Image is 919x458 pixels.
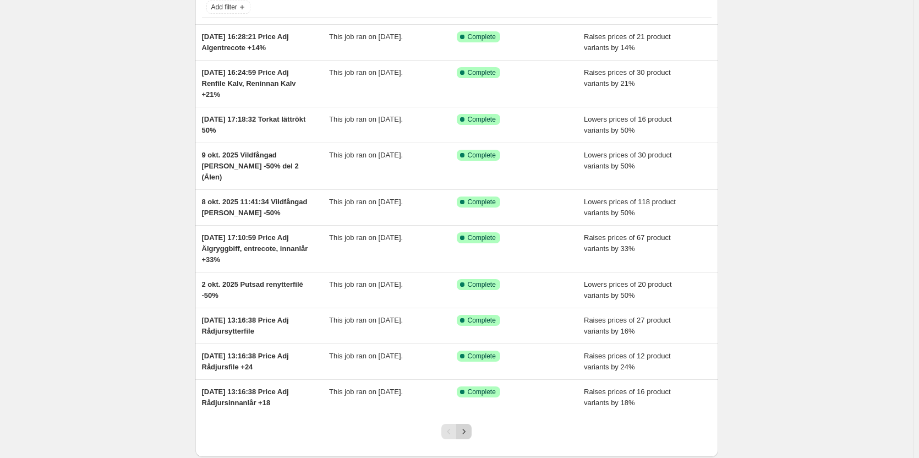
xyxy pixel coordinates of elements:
[468,32,496,41] span: Complete
[584,198,676,217] span: Lowers prices of 118 product variants by 50%
[468,115,496,124] span: Complete
[329,388,403,396] span: This job ran on [DATE].
[202,280,303,299] span: 2 okt. 2025 Putsad renytterfilé -50%
[468,198,496,206] span: Complete
[202,316,289,335] span: [DATE] 13:16:38 Price Adj Rådjursytterfile
[584,316,671,335] span: Raises prices of 27 product variants by 16%
[202,388,289,407] span: [DATE] 13:16:38 Price Adj Rådjursinnanlår +18
[329,115,403,123] span: This job ran on [DATE].
[329,151,403,159] span: This job ran on [DATE].
[468,151,496,160] span: Complete
[329,32,403,41] span: This job ran on [DATE].
[202,68,296,99] span: [DATE] 16:24:59 Price Adj Renfile Kalv, Reninnan Kalv +21%
[202,198,308,217] span: 8 okt. 2025 11:41:34 Vildfångad [PERSON_NAME] -50%
[329,316,403,324] span: This job ran on [DATE].
[329,280,403,288] span: This job ran on [DATE].
[441,424,472,439] nav: Pagination
[584,115,672,134] span: Lowers prices of 16 product variants by 50%
[329,352,403,360] span: This job ran on [DATE].
[584,32,671,52] span: Raises prices of 21 product variants by 14%
[456,424,472,439] button: Next
[202,233,308,264] span: [DATE] 17:10:59 Price Adj Älgryggbiff, entrecote, innanlår +33%
[468,352,496,361] span: Complete
[468,316,496,325] span: Complete
[468,233,496,242] span: Complete
[584,68,671,88] span: Raises prices of 30 product variants by 21%
[206,1,250,14] button: Add filter
[329,198,403,206] span: This job ran on [DATE].
[211,3,237,12] span: Add filter
[329,68,403,77] span: This job ran on [DATE].
[584,151,672,170] span: Lowers prices of 30 product variants by 50%
[584,388,671,407] span: Raises prices of 16 product variants by 18%
[468,68,496,77] span: Complete
[468,388,496,396] span: Complete
[202,352,289,371] span: [DATE] 13:16:38 Price Adj Rådjursfile +24
[584,280,672,299] span: Lowers prices of 20 product variants by 50%
[202,151,299,181] span: 9 okt. 2025 Vildfångad [PERSON_NAME] -50% del 2 (Ålen)
[584,352,671,371] span: Raises prices of 12 product variants by 24%
[329,233,403,242] span: This job ran on [DATE].
[202,32,289,52] span: [DATE] 16:28:21 Price Adj Algentrecote +14%
[468,280,496,289] span: Complete
[584,233,671,253] span: Raises prices of 67 product variants by 33%
[202,115,306,134] span: [DATE] 17:18:32 Torkat lättrökt 50%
